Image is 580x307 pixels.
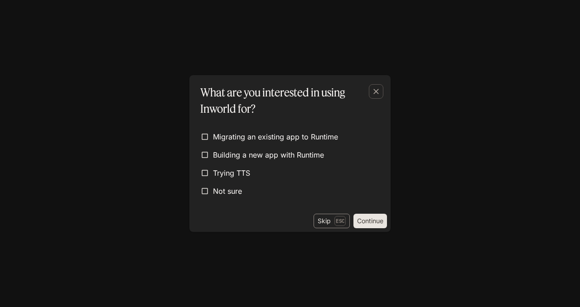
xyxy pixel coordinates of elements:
[213,168,250,178] span: Trying TTS
[213,186,242,197] span: Not sure
[334,216,346,226] p: Esc
[200,84,376,117] p: What are you interested in using Inworld for?
[314,214,350,228] button: SkipEsc
[353,214,387,228] button: Continue
[213,131,338,142] span: Migrating an existing app to Runtime
[213,149,324,160] span: Building a new app with Runtime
